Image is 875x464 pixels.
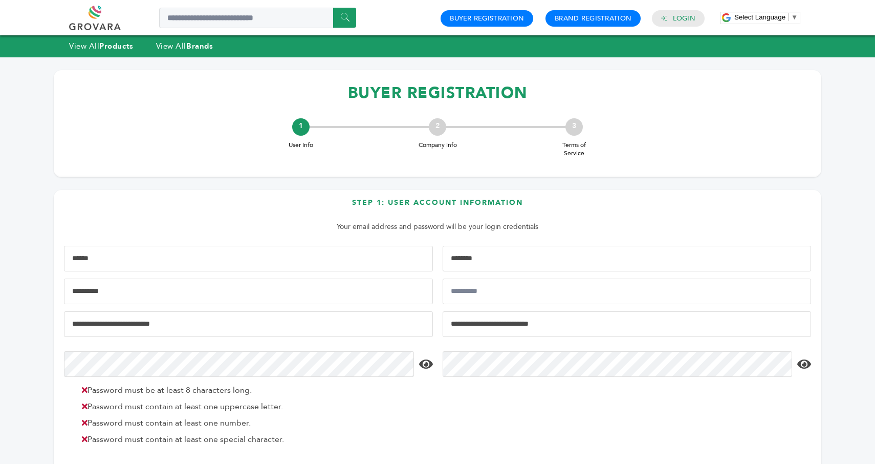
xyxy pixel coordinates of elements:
span: Select Language [734,13,785,21]
input: Search a product or brand... [159,8,356,28]
strong: Brands [186,41,213,51]
input: Email Address* [64,311,433,337]
div: 1 [292,118,310,136]
div: 2 [429,118,446,136]
a: View AllBrands [156,41,213,51]
span: User Info [280,141,321,150]
h1: BUYER REGISTRATION [64,78,811,108]
input: Confirm Email Address* [443,311,812,337]
input: Confirm Password* [443,351,793,377]
li: Password must contain at least one number. [77,417,430,429]
li: Password must contain at least one uppercase letter. [77,400,430,413]
a: Brand Registration [555,14,631,23]
strong: Products [99,41,133,51]
a: Buyer Registration [450,14,524,23]
h3: Step 1: User Account Information [64,198,811,216]
span: Company Info [417,141,458,150]
li: Password must be at least 8 characters long. [77,384,430,396]
a: Select Language​ [734,13,798,21]
a: View AllProducts [69,41,134,51]
p: Your email address and password will be your login credentials [69,221,806,233]
li: Password must contain at least one special character. [77,433,430,446]
div: 3 [565,118,583,136]
span: ▼ [791,13,798,21]
input: Password* [64,351,414,377]
input: Job Title* [443,279,812,304]
input: Last Name* [443,246,812,271]
span: Terms of Service [554,141,595,158]
input: Mobile Phone Number [64,279,433,304]
a: Login [673,14,695,23]
input: First Name* [64,246,433,271]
